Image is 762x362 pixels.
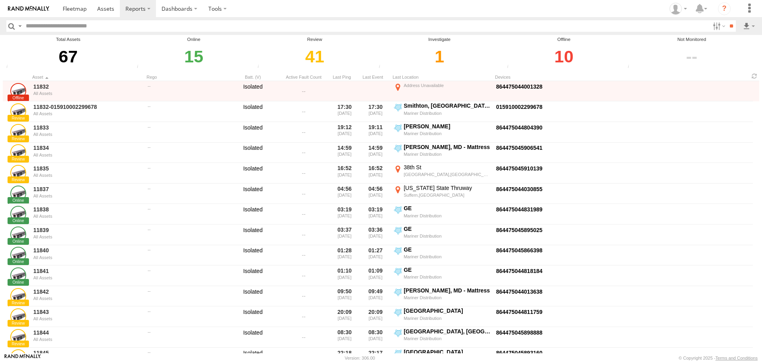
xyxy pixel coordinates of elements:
[496,247,543,254] a: Click to View Device Details
[255,64,267,70] div: Assets that have not communicated at least once with the server in the last 6hrs
[404,348,491,356] div: [GEOGRAPHIC_DATA]
[33,206,142,213] a: 11838
[10,308,26,324] a: Click to View Asset Details
[33,173,142,178] div: All Assets
[33,124,142,131] a: 11833
[404,316,491,321] div: Mariner Distribution
[362,246,389,265] div: 01:27 [DATE]
[331,266,358,285] div: 01:10 [DATE]
[404,274,491,280] div: Mariner Distribution
[404,336,491,341] div: Mariner Distribution
[10,124,26,140] a: Click to View Asset Details
[135,43,253,70] div: Click to filter by Online
[393,164,492,183] label: Click to View Event Location
[146,74,226,80] div: Click to Sort
[404,287,491,294] div: [PERSON_NAME], MD - Mattress
[229,74,277,80] div: Batt. (V)
[404,307,491,314] div: [GEOGRAPHIC_DATA]
[8,6,49,12] img: rand-logo.svg
[404,205,491,212] div: GE
[331,205,358,224] div: 03:19 [DATE]
[496,124,543,131] a: Click to View Device Details
[33,186,142,193] a: 11837
[33,316,142,321] div: All Assets
[404,184,491,192] div: [US_STATE] State Thruway
[496,288,543,295] a: Click to View Device Details
[255,43,374,70] div: Click to filter by Review
[393,123,492,142] label: Click to View Event Location
[331,246,358,265] div: 01:28 [DATE]
[33,83,142,90] a: 11832
[33,337,142,342] div: All Assets
[362,123,389,142] div: 19:11 [DATE]
[4,36,132,43] div: Total Assets
[393,287,492,306] label: Click to View Event Location
[625,64,637,70] div: The health of these assets types is not monitored.
[33,214,142,219] div: All Assets
[33,267,142,275] a: 11841
[33,144,142,151] a: 11834
[362,328,389,347] div: 08:30 [DATE]
[331,225,358,244] div: 03:37 [DATE]
[505,64,517,70] div: Assets that have not communicated at least once with the server in the last 48hrs
[33,234,142,239] div: All Assets
[33,132,142,137] div: All Assets
[33,194,142,198] div: All Assets
[404,233,491,239] div: Mariner Distribution
[331,102,358,121] div: 17:30 [DATE]
[716,356,758,360] a: Terms and Conditions
[496,186,543,192] a: Click to View Device Details
[393,143,492,163] label: Click to View Event Location
[496,145,543,151] a: Click to View Device Details
[33,226,142,234] a: 11839
[404,110,491,116] div: Mariner Distribution
[404,295,491,300] div: Mariner Distribution
[33,308,142,316] a: 11843
[404,328,491,335] div: [GEOGRAPHIC_DATA], [GEOGRAPHIC_DATA] - Mattress
[331,328,358,347] div: 08:30 [DATE]
[362,205,389,224] div: 03:19 [DATE]
[331,123,358,142] div: 19:12 [DATE]
[393,225,492,244] label: Click to View Event Location
[331,143,358,163] div: 14:59 [DATE]
[331,287,358,306] div: 09:50 [DATE]
[404,254,491,259] div: Mariner Distribution
[10,206,26,222] a: Click to View Asset Details
[10,247,26,263] a: Click to View Asset Details
[33,247,142,254] a: 11840
[496,268,543,274] a: Click to View Device Details
[393,307,492,326] label: Click to View Event Location
[496,227,543,233] a: Click to View Device Details
[331,74,358,80] div: Click to Sort
[10,267,26,283] a: Click to View Asset Details
[667,3,690,15] div: ryan phillips
[33,111,142,116] div: All Assets
[33,255,142,260] div: All Assets
[404,123,491,130] div: [PERSON_NAME]
[362,287,389,306] div: 09:49 [DATE]
[496,104,543,110] a: Click to View Device Details
[496,309,543,315] a: Click to View Device Details
[4,354,41,362] a: Visit our Website
[750,72,759,80] span: Refresh
[404,192,491,198] div: Suffern,[GEOGRAPHIC_DATA]
[505,36,623,43] div: Offline
[32,74,143,80] div: Click to Sort
[496,350,543,356] a: Click to View Device Details
[10,144,26,160] a: Click to View Asset Details
[404,213,491,219] div: Mariner Distribution
[376,43,502,70] div: Click to filter by Investigate
[376,36,502,43] div: Investigate
[404,143,491,151] div: [PERSON_NAME], MD - Mattress
[393,74,492,80] div: Last Location
[33,103,142,110] a: 11832-015910002299678
[4,64,16,70] div: Total number of Enabled and Paused Assets
[17,20,23,32] label: Search Query
[362,225,389,244] div: 03:36 [DATE]
[135,64,146,70] div: Number of assets that have communicated at least once in the last 6hrs
[404,131,491,136] div: Mariner Distribution
[10,226,26,242] a: Click to View Asset Details
[404,172,491,177] div: [GEOGRAPHIC_DATA],[GEOGRAPHIC_DATA]
[331,307,358,326] div: 20:09 [DATE]
[33,296,142,301] div: All Assets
